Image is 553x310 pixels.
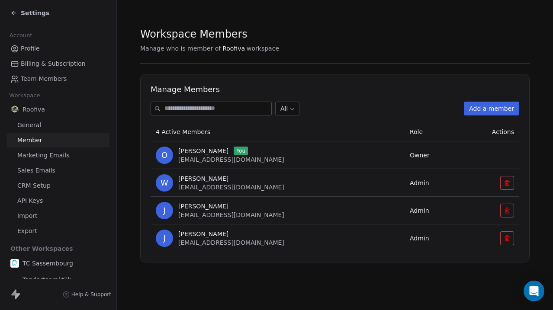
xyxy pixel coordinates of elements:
[178,147,228,155] span: [PERSON_NAME]
[222,44,245,53] span: Roofiva
[7,72,109,86] a: Team Members
[7,118,109,132] a: General
[7,179,109,193] a: CRM Setup
[492,128,514,135] span: Actions
[17,151,69,160] span: Marketing Emails
[410,207,429,214] span: Admin
[140,44,221,53] span: Manage who is member of
[178,202,228,211] span: [PERSON_NAME]
[17,166,55,175] span: Sales Emails
[10,9,49,17] a: Settings
[6,29,36,42] span: Account
[17,196,43,205] span: API Keys
[21,9,49,17] span: Settings
[178,174,228,183] span: [PERSON_NAME]
[410,235,429,242] span: Admin
[7,133,109,147] a: Member
[21,44,40,53] span: Profile
[151,84,519,95] h1: Manage Members
[21,59,86,68] span: Billing & Subscription
[178,211,284,218] span: [EMAIL_ADDRESS][DOMAIN_NAME]
[156,128,210,135] span: 4 Active Members
[17,227,37,236] span: Export
[410,152,430,159] span: Owner
[178,184,284,191] span: [EMAIL_ADDRESS][DOMAIN_NAME]
[23,105,45,114] span: Roofiva
[156,202,173,219] span: j
[7,42,109,56] a: Profile
[17,211,37,221] span: Import
[7,148,109,163] a: Marketing Emails
[247,44,279,53] span: workspace
[178,239,284,246] span: [EMAIL_ADDRESS][DOMAIN_NAME]
[10,259,19,268] img: cropped-favo.png
[7,224,109,238] a: Export
[23,275,106,293] span: Tandartspraktijk Zijdelwaard
[410,128,423,135] span: Role
[17,136,42,145] span: Member
[17,121,41,130] span: General
[410,179,429,186] span: Admin
[6,89,44,102] span: Workspace
[140,28,247,41] span: Workspace Members
[17,181,51,190] span: CRM Setup
[10,105,19,114] img: Roofiva%20logo%20flavicon.png
[23,259,73,268] span: TC Sassembourg
[524,281,544,301] div: Open Intercom Messenger
[156,174,173,192] span: W
[7,57,109,71] a: Billing & Subscription
[21,74,67,83] span: Team Members
[71,291,111,298] span: Help & Support
[7,194,109,208] a: API Keys
[464,102,519,115] button: Add a member
[178,230,228,238] span: [PERSON_NAME]
[234,147,248,155] span: You
[63,291,111,298] a: Help & Support
[7,242,77,256] span: Other Workspaces
[156,230,173,247] span: J
[156,147,173,164] span: o
[7,209,109,223] a: Import
[7,163,109,178] a: Sales Emails
[178,156,284,163] span: [EMAIL_ADDRESS][DOMAIN_NAME]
